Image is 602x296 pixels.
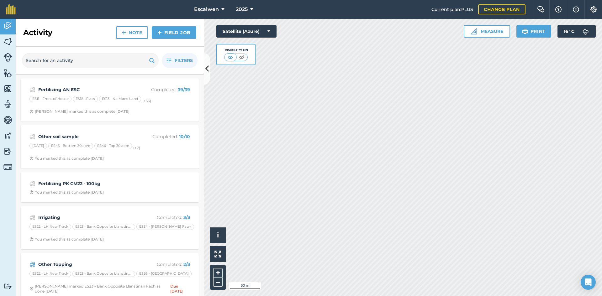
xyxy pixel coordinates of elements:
[48,143,93,149] div: ES45 - Bottom 30 acre
[224,48,248,53] div: Visibility: On
[24,210,195,246] a: IrrigatingCompleted: 3/3ES22 - LH New TrackES23 - Bank Opposite Llanstinan FachES34 - [PERSON_NAM...
[24,82,195,118] a: Fertilizing AN ESCCompleted: 39/39ES11 - Front of HouseES12 - FlatsES13 - No Mans Land(+36)Clock ...
[213,268,223,278] button: +
[175,57,193,64] span: Filters
[464,25,510,38] button: Measure
[38,214,138,221] strong: Irrigating
[6,4,16,14] img: fieldmargin Logo
[140,133,190,140] p: Completed :
[581,275,596,290] div: Open Intercom Messenger
[72,271,135,277] div: ES23 - Bank Opposite Llanstinan Fach
[226,54,234,60] img: svg+xml;base64,PHN2ZyB4bWxucz0iaHR0cDovL3d3dy53My5vcmcvMjAwMC9zdmciIHdpZHRoPSI1MCIgaGVpZ2h0PSI0MC...
[29,190,34,194] img: Clock with arrow pointing clockwise
[29,261,35,268] img: svg+xml;base64,PD94bWwgdmVyc2lvbj0iMS4wIiBlbmNvZGluZz0idXRmLTgiPz4KPCEtLSBHZW5lcmF0b3I6IEFkb2JlIE...
[471,28,477,34] img: Ruler icon
[555,6,562,13] img: A question mark icon
[23,28,52,38] h2: Activity
[24,129,195,165] a: Other soil sampleCompleted: 10/10[DATE]ES45 - Bottom 30 acreES46 - Top 30 acre(+7)Clock with arro...
[22,53,159,68] input: Search for an activity
[38,133,138,140] strong: Other soil sample
[579,25,592,38] img: svg+xml;base64,PD94bWwgdmVyc2lvbj0iMS4wIiBlbmNvZGluZz0idXRmLTgiPz4KPCEtLSBHZW5lcmF0b3I6IEFkb2JlIE...
[38,180,138,187] strong: Fertilizing PK CM22 - 100kg
[133,146,140,150] small: (+ 7 )
[29,287,34,291] img: Clock with arrow pointing clockwise
[3,53,12,62] img: svg+xml;base64,PD94bWwgdmVyc2lvbj0iMS4wIiBlbmNvZGluZz0idXRmLTgiPz4KPCEtLSBHZW5lcmF0b3I6IEFkb2JlIE...
[3,163,12,171] img: svg+xml;base64,PD94bWwgdmVyc2lvbj0iMS4wIiBlbmNvZGluZz0idXRmLTgiPz4KPCEtLSBHZW5lcmF0b3I6IEFkb2JlIE...
[170,284,190,294] div: Due [DATE]
[136,271,192,277] div: ES56 - [GEOGRAPHIC_DATA]
[3,37,12,46] img: svg+xml;base64,PHN2ZyB4bWxucz0iaHR0cDovL3d3dy53My5vcmcvMjAwMC9zdmciIHdpZHRoPSI1NiIgaGVpZ2h0PSI2MC...
[29,109,129,114] div: [PERSON_NAME] marked this as complete [DATE]
[213,278,223,287] button: –
[3,115,12,125] img: svg+xml;base64,PD94bWwgdmVyc2lvbj0iMS4wIiBlbmNvZGluZz0idXRmLTgiPz4KPCEtLSBHZW5lcmF0b3I6IEFkb2JlIE...
[537,6,545,13] img: Two speech bubbles overlapping with the left bubble in the forefront
[3,131,12,140] img: svg+xml;base64,PD94bWwgdmVyc2lvbj0iMS4wIiBlbmNvZGluZz0idXRmLTgiPz4KPCEtLSBHZW5lcmF0b3I6IEFkb2JlIE...
[140,261,190,268] p: Completed :
[73,96,98,102] div: ES12 - Flats
[557,25,596,38] button: 16 °C
[29,284,170,294] div: [PERSON_NAME] marked ES23 - Bank Opposite Llanstinan Fach as done [DATE]
[178,87,190,92] strong: 39 / 39
[29,224,71,230] div: ES22 - LH New Track
[94,143,132,149] div: ES46 - Top 30 acre
[522,28,528,35] img: svg+xml;base64,PHN2ZyB4bWxucz0iaHR0cDovL3d3dy53My5vcmcvMjAwMC9zdmciIHdpZHRoPSIxOSIgaGVpZ2h0PSIyNC...
[152,26,196,39] a: Field Job
[3,147,12,156] img: svg+xml;base64,PD94bWwgdmVyc2lvbj0iMS4wIiBlbmNvZGluZz0idXRmLTgiPz4KPCEtLSBHZW5lcmF0b3I6IEFkb2JlIE...
[216,25,277,38] button: Satellite (Azure)
[38,86,138,93] strong: Fertilizing AN ESC
[149,57,155,64] img: svg+xml;base64,PHN2ZyB4bWxucz0iaHR0cDovL3d3dy53My5vcmcvMjAwMC9zdmciIHdpZHRoPSIxOSIgaGVpZ2h0PSIyNC...
[29,271,71,277] div: ES22 - LH New Track
[217,231,219,239] span: i
[573,6,579,13] img: svg+xml;base64,PHN2ZyB4bWxucz0iaHR0cDovL3d3dy53My5vcmcvMjAwMC9zdmciIHdpZHRoPSIxNyIgaGVpZ2h0PSIxNy...
[157,29,162,36] img: svg+xml;base64,PHN2ZyB4bWxucz0iaHR0cDovL3d3dy53My5vcmcvMjAwMC9zdmciIHdpZHRoPSIxNCIgaGVpZ2h0PSIyNC...
[29,156,104,161] div: You marked this as complete [DATE]
[210,227,226,243] button: i
[590,6,597,13] img: A cog icon
[29,109,34,113] img: Clock with arrow pointing clockwise
[183,215,190,220] strong: 3 / 3
[431,6,473,13] span: Current plan : PLUS
[183,262,190,267] strong: 2 / 3
[238,54,246,60] img: svg+xml;base64,PHN2ZyB4bWxucz0iaHR0cDovL3d3dy53My5vcmcvMjAwMC9zdmciIHdpZHRoPSI1MCIgaGVpZ2h0PSI0MC...
[236,6,248,13] span: 2025
[140,214,190,221] p: Completed :
[214,251,221,257] img: Four arrows, one pointing top left, one top right, one bottom right and the last bottom left
[29,96,71,102] div: ES11 - Front of House
[116,26,148,39] a: Note
[194,6,219,13] span: Escalwen
[142,99,151,103] small: (+ 36 )
[140,86,190,93] p: Completed :
[29,156,34,160] img: Clock with arrow pointing clockwise
[3,100,12,109] img: svg+xml;base64,PD94bWwgdmVyc2lvbj0iMS4wIiBlbmNvZGluZz0idXRmLTgiPz4KPCEtLSBHZW5lcmF0b3I6IEFkb2JlIE...
[29,190,104,195] div: You marked this as complete [DATE]
[179,134,190,139] strong: 10 / 10
[29,214,35,221] img: svg+xml;base64,PD94bWwgdmVyc2lvbj0iMS4wIiBlbmNvZGluZz0idXRmLTgiPz4KPCEtLSBHZW5lcmF0b3I6IEFkb2JlIE...
[72,224,135,230] div: ES23 - Bank Opposite Llanstinan Fach
[38,261,138,268] strong: Other Topping
[516,25,552,38] button: Print
[29,133,35,140] img: svg+xml;base64,PD94bWwgdmVyc2lvbj0iMS4wIiBlbmNvZGluZz0idXRmLTgiPz4KPCEtLSBHZW5lcmF0b3I6IEFkb2JlIE...
[3,68,12,78] img: svg+xml;base64,PHN2ZyB4bWxucz0iaHR0cDovL3d3dy53My5vcmcvMjAwMC9zdmciIHdpZHRoPSI1NiIgaGVpZ2h0PSI2MC...
[29,237,104,242] div: You marked this as complete [DATE]
[29,86,35,93] img: svg+xml;base64,PD94bWwgdmVyc2lvbj0iMS4wIiBlbmNvZGluZz0idXRmLTgiPz4KPCEtLSBHZW5lcmF0b3I6IEFkb2JlIE...
[29,237,34,241] img: Clock with arrow pointing clockwise
[122,29,126,36] img: svg+xml;base64,PHN2ZyB4bWxucz0iaHR0cDovL3d3dy53My5vcmcvMjAwMC9zdmciIHdpZHRoPSIxNCIgaGVpZ2h0PSIyNC...
[3,21,12,31] img: svg+xml;base64,PD94bWwgdmVyc2lvbj0iMS4wIiBlbmNvZGluZz0idXRmLTgiPz4KPCEtLSBHZW5lcmF0b3I6IEFkb2JlIE...
[564,25,574,38] span: 16 ° C
[3,283,12,289] img: svg+xml;base64,PD94bWwgdmVyc2lvbj0iMS4wIiBlbmNvZGluZz0idXRmLTgiPz4KPCEtLSBHZW5lcmF0b3I6IEFkb2JlIE...
[29,143,47,149] div: [DATE]
[136,224,194,230] div: ES34 - [PERSON_NAME] Fawr
[29,180,35,187] img: svg+xml;base64,PD94bWwgdmVyc2lvbj0iMS4wIiBlbmNvZGluZz0idXRmLTgiPz4KPCEtLSBHZW5lcmF0b3I6IEFkb2JlIE...
[24,176,195,199] a: Fertilizing PK CM22 - 100kgClock with arrow pointing clockwiseYou marked this as complete [DATE]
[99,96,141,102] div: ES13 - No Mans Land
[478,4,525,14] a: Change plan
[3,84,12,93] img: svg+xml;base64,PHN2ZyB4bWxucz0iaHR0cDovL3d3dy53My5vcmcvMjAwMC9zdmciIHdpZHRoPSI1NiIgaGVpZ2h0PSI2MC...
[162,53,198,68] button: Filters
